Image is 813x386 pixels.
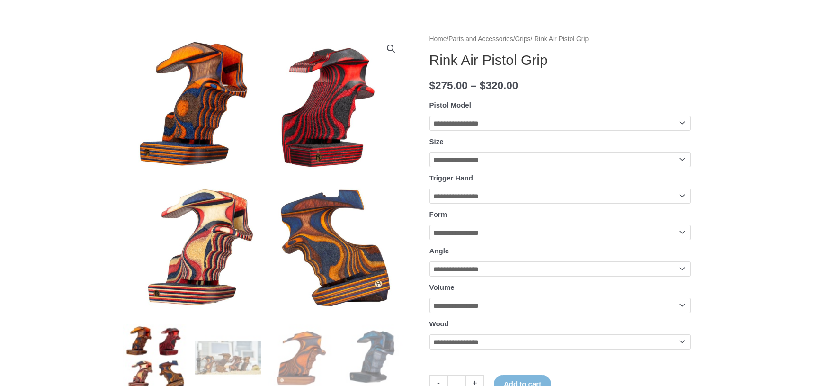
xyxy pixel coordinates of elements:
[448,36,513,43] a: Parts and Accessories
[429,80,436,91] span: $
[429,36,447,43] a: Home
[515,36,531,43] a: Grips
[429,137,444,145] label: Size
[471,80,477,91] span: –
[429,33,691,45] nav: Breadcrumb
[383,40,400,57] a: View full-screen image gallery
[429,80,468,91] bdi: 275.00
[429,247,449,255] label: Angle
[480,80,518,91] bdi: 320.00
[429,174,474,182] label: Trigger Hand
[429,320,449,328] label: Wood
[429,52,691,69] h1: Rink Air Pistol Grip
[429,101,471,109] label: Pistol Model
[429,210,447,218] label: Form
[480,80,486,91] span: $
[429,283,455,291] label: Volume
